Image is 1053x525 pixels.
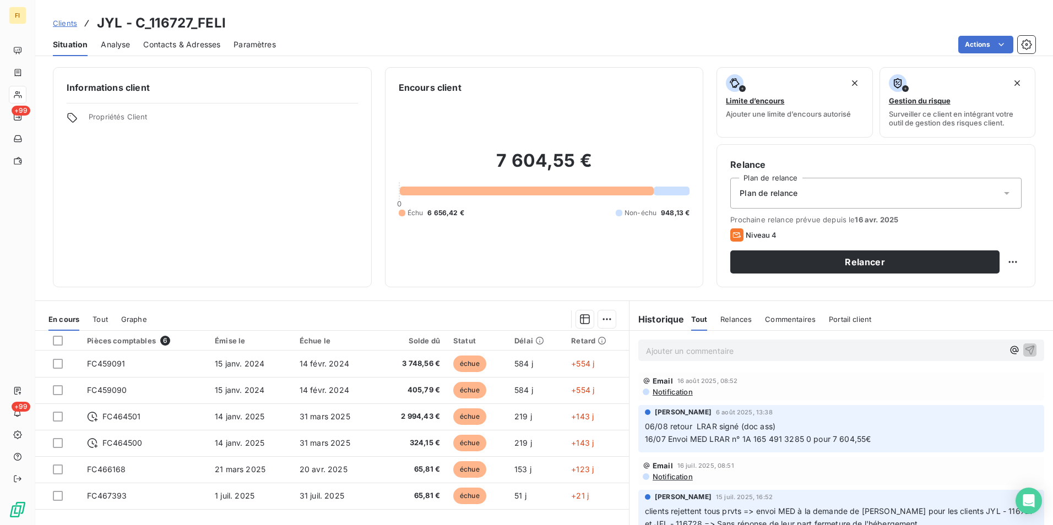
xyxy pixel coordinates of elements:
a: Clients [53,18,77,29]
span: FC459091 [87,359,125,368]
span: Notification [652,472,693,481]
span: +143 j [571,412,594,421]
span: 20 avr. 2025 [300,464,348,474]
button: Limite d’encoursAjouter une limite d’encours autorisé [717,67,872,138]
span: 6 [160,336,170,346]
span: 65,81 € [384,490,440,501]
span: Notification [652,387,693,396]
span: [PERSON_NAME] [655,407,712,417]
span: 31 mars 2025 [300,438,350,447]
span: échue [453,356,486,372]
span: 15 janv. 2024 [215,385,264,395]
h6: Relance [730,158,1022,171]
span: FC466168 [87,464,126,474]
span: 324,15 € [384,437,440,449]
span: +21 j [571,491,589,500]
span: 153 j [514,464,531,474]
span: +99 [12,402,30,412]
div: Pièces comptables [87,336,202,346]
span: 31 juil. 2025 [300,491,344,500]
span: Relances [720,315,752,324]
div: Retard [571,336,622,345]
button: Relancer [730,250,1000,274]
span: FC467393 [87,491,127,500]
span: 14 févr. 2024 [300,359,349,368]
span: 584 j [514,385,533,395]
span: 2 994,43 € [384,411,440,422]
span: En cours [48,315,79,324]
span: échue [453,408,486,425]
div: Délai [514,336,558,345]
span: 15 janv. 2024 [215,359,264,368]
h3: JYL - C_116727_FELI [97,13,226,33]
span: Commentaires [765,315,816,324]
span: échue [453,435,486,451]
span: Clients [53,19,77,28]
span: 16 avr. 2025 [855,215,898,224]
span: +99 [12,106,30,116]
button: Actions [958,36,1013,53]
span: 405,79 € [384,385,440,396]
span: Non-échu [625,208,656,218]
span: 6 août 2025, 13:38 [716,409,773,415]
span: 14 févr. 2024 [300,385,349,395]
button: Gestion du risqueSurveiller ce client en intégrant votre outil de gestion des risques client. [880,67,1035,138]
span: Propriétés Client [89,112,358,128]
span: Portail client [829,315,871,324]
span: 219 j [514,438,532,447]
span: Tout [93,315,108,324]
span: Niveau 4 [746,231,777,239]
span: Surveiller ce client en intégrant votre outil de gestion des risques client. [889,110,1026,127]
span: 21 mars 2025 [215,464,265,474]
div: Solde dû [384,336,440,345]
span: 1 juil. 2025 [215,491,254,500]
span: 3 748,56 € [384,358,440,369]
div: Statut [453,336,501,345]
span: Tout [691,315,708,324]
span: FC464500 [102,437,142,449]
span: +143 j [571,438,594,447]
span: Gestion du risque [889,96,951,105]
span: 219 j [514,412,532,421]
span: 0 [397,199,401,208]
span: 6 656,42 € [427,208,464,218]
span: +554 j [571,359,594,368]
h6: Historique [629,313,685,326]
span: Limite d’encours [726,96,784,105]
span: 65,81 € [384,464,440,475]
span: 16 juil. 2025, 08:51 [677,462,734,469]
span: 14 janv. 2025 [215,438,264,447]
span: +554 j [571,385,594,395]
span: Situation [53,39,88,50]
span: Email [653,376,673,385]
span: 14 janv. 2025 [215,412,264,421]
img: Logo LeanPay [9,501,26,518]
a: +99 [9,108,26,125]
span: +123 j [571,464,594,474]
span: échue [453,488,486,504]
span: échue [453,461,486,478]
span: 584 j [514,359,533,368]
span: Email [653,461,673,470]
span: 51 j [514,491,526,500]
span: échue [453,382,486,398]
div: Échue le [300,336,371,345]
span: Graphe [121,315,147,324]
span: 15 juil. 2025, 16:52 [716,494,773,500]
div: Émise le [215,336,286,345]
span: Échu [408,208,424,218]
span: 948,13 € [661,208,690,218]
span: FC464501 [102,411,140,422]
h6: Encours client [399,81,462,94]
span: FC459090 [87,385,127,395]
div: FI [9,7,26,24]
div: Open Intercom Messenger [1016,488,1042,514]
span: [PERSON_NAME] [655,492,712,502]
span: Prochaine relance prévue depuis le [730,215,1022,224]
span: Analyse [101,39,130,50]
span: Plan de relance [740,188,797,199]
span: 31 mars 2025 [300,412,350,421]
span: 16 août 2025, 08:52 [677,378,738,384]
span: Contacts & Adresses [143,39,220,50]
span: Ajouter une limite d’encours autorisé [726,110,851,118]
